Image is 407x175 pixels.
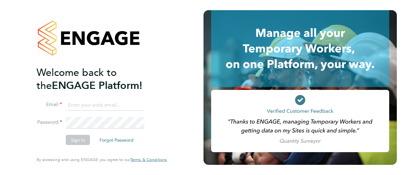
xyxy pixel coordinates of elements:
span: By accessing and using ENGAGE you agree to our [37,157,167,162]
label: Email [37,101,62,108]
h2: ENGAGE Platform! [37,66,161,92]
button: Sign In [66,135,90,145]
a: Terms & Conditions [130,157,167,162]
button: Forgot Password [94,135,139,145]
span: Welcome back to the [37,66,117,91]
input: Enter your work email... [66,99,144,111]
label: Password [37,119,62,126]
